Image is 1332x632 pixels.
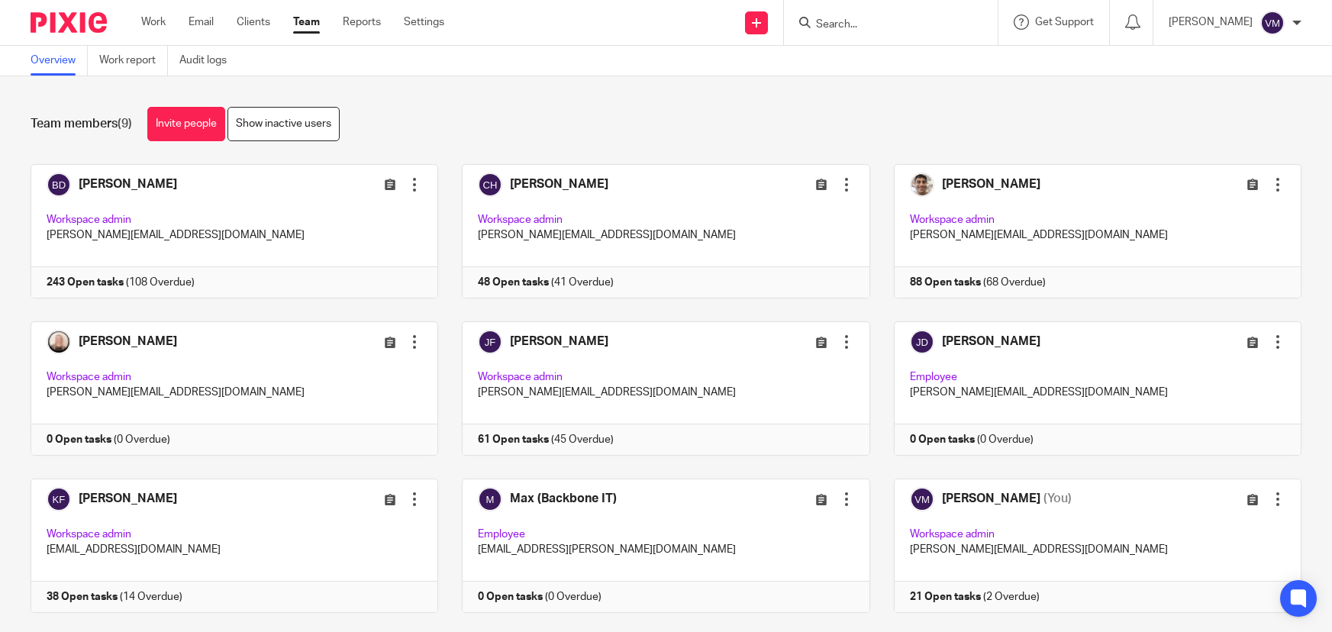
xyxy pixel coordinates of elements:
[404,15,444,30] a: Settings
[293,15,320,30] a: Team
[237,15,270,30] a: Clients
[814,18,952,32] input: Search
[1169,15,1253,30] p: [PERSON_NAME]
[141,15,166,30] a: Work
[118,118,132,130] span: (9)
[343,15,381,30] a: Reports
[31,12,107,33] img: Pixie
[31,116,132,132] h1: Team members
[1035,17,1094,27] span: Get Support
[99,46,168,76] a: Work report
[189,15,214,30] a: Email
[31,46,88,76] a: Overview
[179,46,238,76] a: Audit logs
[1260,11,1285,35] img: svg%3E
[227,107,340,141] a: Show inactive users
[147,107,225,141] a: Invite people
